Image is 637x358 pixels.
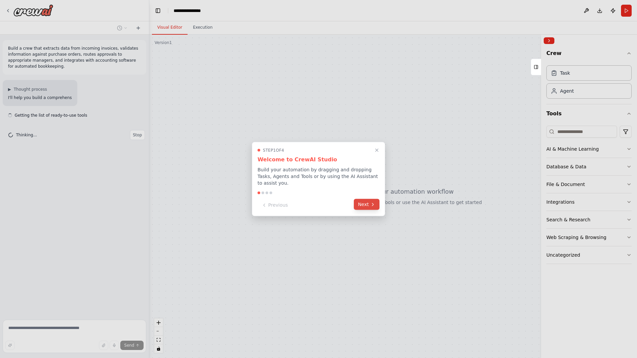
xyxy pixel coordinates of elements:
button: Previous [258,200,292,211]
h3: Welcome to CrewAI Studio [258,156,379,164]
button: Next [354,199,379,210]
button: Close walkthrough [373,146,381,154]
button: Hide left sidebar [153,6,163,15]
span: Step 1 of 4 [263,148,284,153]
p: Build your automation by dragging and dropping Tasks, Agents and Tools or by using the AI Assista... [258,166,379,186]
